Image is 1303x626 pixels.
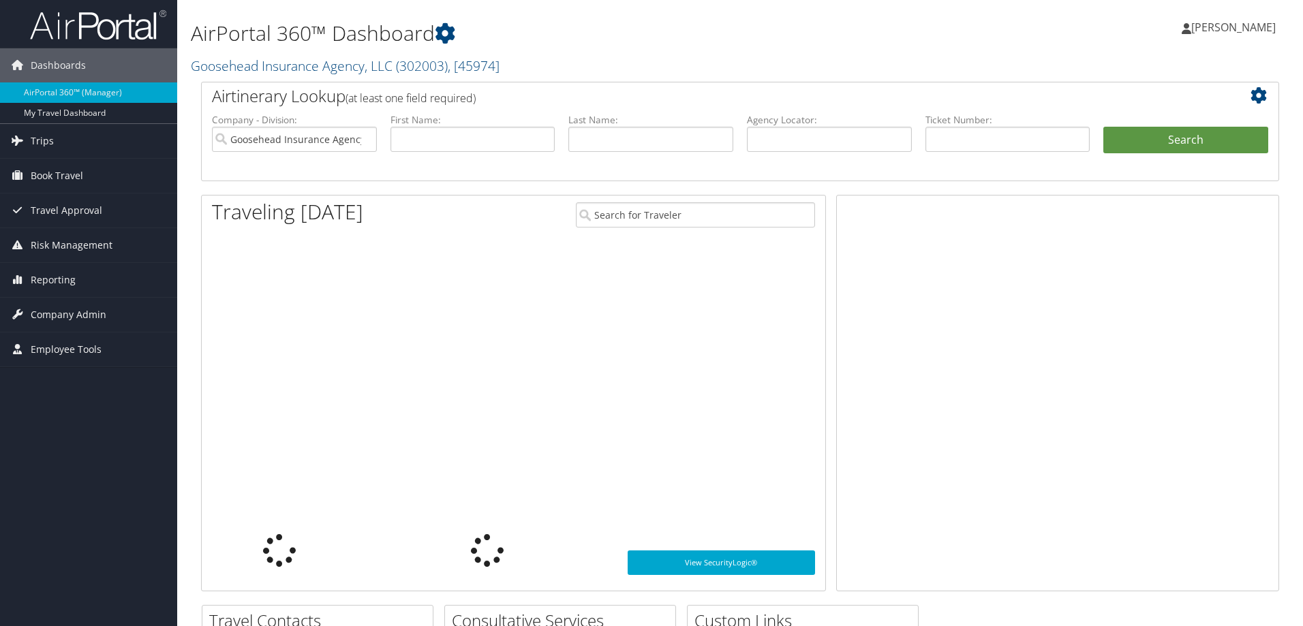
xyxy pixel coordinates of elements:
[191,19,923,48] h1: AirPortal 360™ Dashboard
[191,57,500,75] a: Goosehead Insurance Agency, LLC
[212,84,1178,108] h2: Airtinerary Lookup
[568,113,733,127] label: Last Name:
[576,202,815,228] input: Search for Traveler
[396,57,448,75] span: ( 302003 )
[628,550,815,575] a: View SecurityLogic®
[31,193,102,228] span: Travel Approval
[1182,7,1289,48] a: [PERSON_NAME]
[925,113,1090,127] label: Ticket Number:
[31,332,102,366] span: Employee Tools
[31,124,54,158] span: Trips
[346,91,476,106] span: (at least one field required)
[212,113,377,127] label: Company - Division:
[31,298,106,332] span: Company Admin
[448,57,500,75] span: , [ 45974 ]
[31,48,86,82] span: Dashboards
[1191,20,1276,35] span: [PERSON_NAME]
[31,159,83,193] span: Book Travel
[747,113,912,127] label: Agency Locator:
[31,263,76,297] span: Reporting
[212,198,363,226] h1: Traveling [DATE]
[31,228,112,262] span: Risk Management
[1103,127,1268,154] button: Search
[390,113,555,127] label: First Name:
[30,9,166,41] img: airportal-logo.png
